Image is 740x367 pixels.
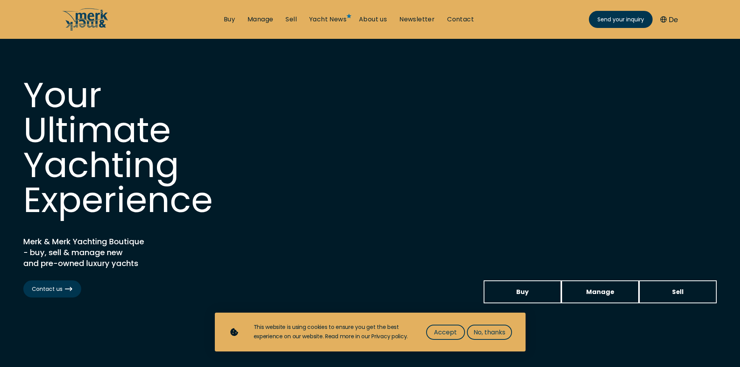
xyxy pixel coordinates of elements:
a: Contact us [23,280,81,297]
button: De [660,14,678,25]
a: Buy [484,280,561,303]
a: Manage [561,280,639,303]
h1: Your Ultimate Yachting Experience [23,78,256,217]
span: Send your inquiry [597,16,644,24]
a: Contact [447,15,474,24]
a: Buy [224,15,235,24]
button: No, thanks [467,325,512,340]
span: Buy [516,287,529,297]
button: Accept [426,325,465,340]
a: Privacy policy [371,332,407,340]
span: Contact us [32,285,73,293]
div: This website is using cookies to ensure you get the best experience on our website. Read more in ... [254,323,411,341]
span: No, thanks [474,327,505,337]
span: Sell [672,287,684,297]
a: Sell [286,15,297,24]
a: Send your inquiry [589,11,653,28]
span: Accept [434,327,457,337]
span: Manage [586,287,614,297]
a: Newsletter [399,15,435,24]
a: Yacht News [309,15,346,24]
a: Manage [247,15,273,24]
a: Sell [639,280,717,303]
a: About us [359,15,387,24]
h2: Merk & Merk Yachting Boutique - buy, sell & manage new and pre-owned luxury yachts [23,236,218,269]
